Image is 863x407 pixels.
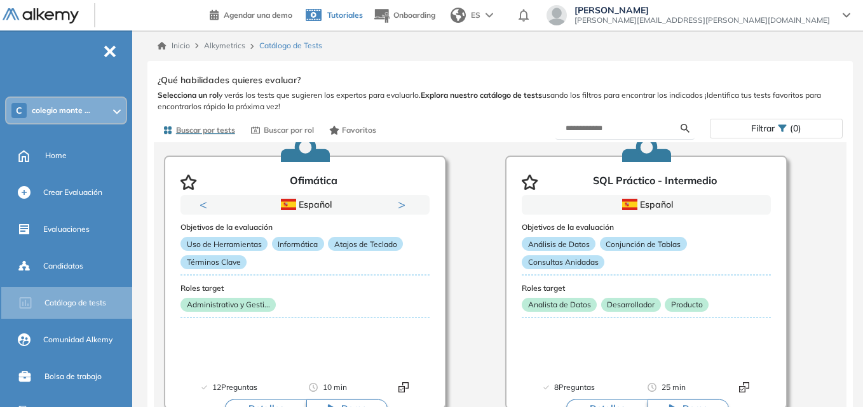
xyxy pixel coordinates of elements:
[522,255,604,269] p: Consultas Anidadas
[259,40,322,51] span: Catálogo de Tests
[574,15,830,25] span: [PERSON_NAME][EMAIL_ADDRESS][PERSON_NAME][DOMAIN_NAME]
[324,119,382,141] button: Favoritos
[451,8,466,23] img: world
[176,124,235,136] span: Buscar por tests
[200,198,212,211] button: Previous
[3,8,79,24] img: Logo
[554,381,595,394] span: 8 Preguntas
[245,119,319,141] button: Buscar por rol
[158,74,301,87] span: ¿Qué habilidades quieres evaluar?
[600,237,687,251] p: Conjunción de Tablas
[180,237,268,251] p: Uso de Herramientas
[398,382,409,392] img: Format test logo
[264,124,314,136] span: Buscar por rol
[180,298,276,312] p: Administrativo y Gesti...
[486,13,493,18] img: arrow
[522,223,771,232] h3: Objetivos de la evaluación
[421,90,542,100] b: Explora nuestro catálogo de tests
[212,381,257,394] span: 12 Preguntas
[281,199,296,210] img: ESP
[204,41,245,50] span: Alkymetrics
[32,105,90,116] span: colegio monte ...
[662,381,686,394] span: 25 min
[739,382,749,392] img: Format test logo
[522,298,597,312] p: Analista de Datos
[522,237,595,251] p: Análisis de Datos
[310,215,320,217] button: 2
[272,237,324,251] p: Informática
[43,334,112,345] span: Comunidad Alkemy
[290,215,305,217] button: 1
[373,2,435,29] button: Onboarding
[601,298,661,312] p: Desarrollador
[751,119,775,138] span: Filtrar
[180,284,430,293] h3: Roles target
[16,105,22,116] span: C
[158,90,219,100] b: Selecciona un rol
[398,198,411,211] button: Next
[328,237,403,251] p: Atajos de Teclado
[327,10,363,20] span: Tutoriales
[43,224,90,235] span: Evaluaciones
[342,124,376,136] span: Favoritos
[158,90,843,112] span: y verás los tests que sugieren los expertos para evaluarlo. usando los filtros para encontrar los...
[45,150,67,161] span: Home
[393,10,435,20] span: Onboarding
[665,298,709,312] p: Producto
[43,187,102,198] span: Crear Evaluación
[158,40,190,51] a: Inicio
[799,346,863,407] iframe: Chat Widget
[180,223,430,232] h3: Objetivos de la evaluación
[180,255,247,269] p: Términos Clave
[593,175,717,190] p: SQL Práctico - Intermedio
[158,119,240,141] button: Buscar por tests
[224,10,292,20] span: Agendar una demo
[622,199,637,210] img: ESP
[790,119,801,138] span: (0)
[210,6,292,22] a: Agendar una demo
[44,297,106,309] span: Catálogo de tests
[799,346,863,407] div: Widget de chat
[471,10,480,21] span: ES
[574,5,830,15] span: [PERSON_NAME]
[522,284,771,293] h3: Roles target
[44,371,102,382] span: Bolsa de trabajo
[567,197,726,211] div: Español
[43,260,83,272] span: Candidatos
[226,197,384,211] div: Español
[323,381,347,394] span: 10 min
[290,175,337,190] p: Ofimática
